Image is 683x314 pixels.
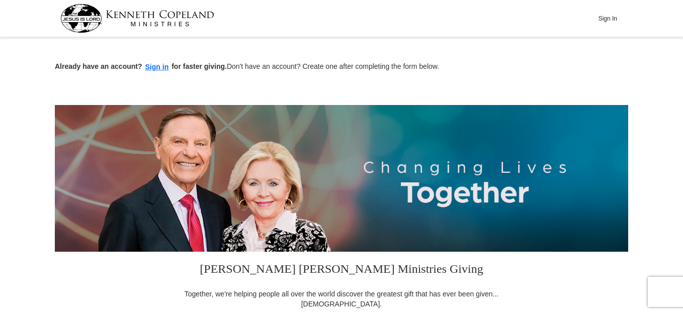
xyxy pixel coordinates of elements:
strong: Already have an account? for faster giving. [55,62,227,70]
button: Sign In [592,11,623,26]
div: Together, we're helping people all over the world discover the greatest gift that has ever been g... [178,289,505,309]
img: kcm-header-logo.svg [60,4,214,33]
p: Don't have an account? Create one after completing the form below. [55,61,628,73]
button: Sign in [142,61,172,73]
h3: [PERSON_NAME] [PERSON_NAME] Ministries Giving [178,252,505,289]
